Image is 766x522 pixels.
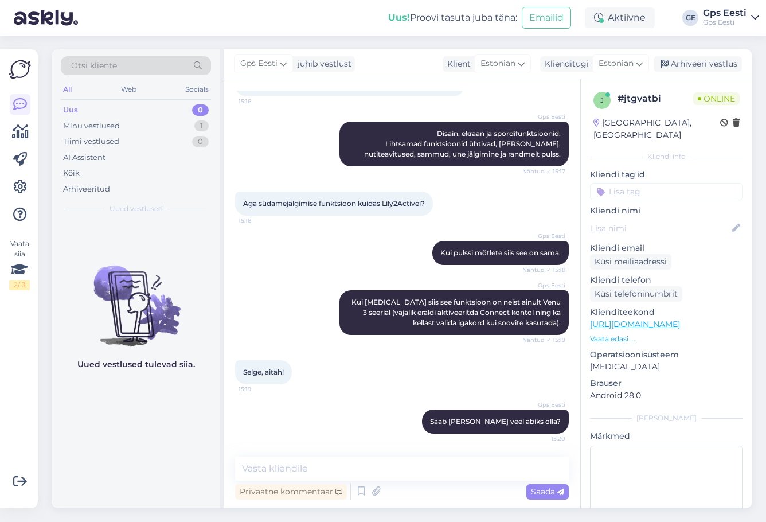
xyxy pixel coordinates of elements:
[590,242,743,254] p: Kliendi email
[590,205,743,217] p: Kliendi nimi
[9,59,31,80] img: Askly Logo
[364,129,562,158] span: Disain, ekraan ja spordifunktsioonid. Lihtsamad funktsioonid ühtivad, [PERSON_NAME], nutiteavitus...
[239,385,282,394] span: 15:19
[590,361,743,373] p: [MEDICAL_DATA]
[590,183,743,200] input: Lisa tag
[522,336,565,344] span: Nähtud ✓ 15:19
[243,199,425,208] span: Aga südamejälgimise funktsioon kuidas Lily2Activel?
[440,248,561,257] span: Kui pulssi mõtlete siis see on sama.
[63,120,120,132] div: Minu vestlused
[63,184,110,195] div: Arhiveeritud
[600,96,604,104] span: j
[522,112,565,121] span: Gps Eesti
[240,57,278,70] span: Gps Eesti
[540,58,589,70] div: Klienditugi
[430,417,561,426] span: Saab [PERSON_NAME] veel abiks olla?
[119,82,139,97] div: Web
[192,136,209,147] div: 0
[590,413,743,423] div: [PERSON_NAME]
[192,104,209,116] div: 0
[9,280,30,290] div: 2 / 3
[351,298,562,327] span: Kui [MEDICAL_DATA] siis see funktsioon on neist ainult Venu 3 seerial (vajalik eraldi aktiveeritd...
[590,430,743,442] p: Märkmed
[480,57,515,70] span: Estonian
[522,266,565,274] span: Nähtud ✓ 15:18
[63,136,119,147] div: Tiimi vestlused
[522,434,565,443] span: 15:20
[682,10,698,26] div: GE
[52,245,220,348] img: No chats
[239,97,282,106] span: 15:16
[63,167,80,179] div: Kõik
[590,169,743,181] p: Kliendi tag'id
[590,151,743,162] div: Kliendi info
[522,281,565,290] span: Gps Eesti
[599,57,634,70] span: Estonian
[703,18,747,27] div: Gps Eesti
[235,484,347,500] div: Privaatne kommentaar
[77,359,195,371] p: Uued vestlused tulevad siia.
[618,92,693,106] div: # jtgvatbi
[9,239,30,290] div: Vaata siia
[63,152,105,163] div: AI Assistent
[194,120,209,132] div: 1
[63,104,78,116] div: Uus
[590,306,743,318] p: Klienditeekond
[522,7,571,29] button: Emailid
[388,12,410,23] b: Uus!
[293,58,351,70] div: juhib vestlust
[593,117,720,141] div: [GEOGRAPHIC_DATA], [GEOGRAPHIC_DATA]
[522,167,565,176] span: Nähtud ✓ 15:17
[61,82,74,97] div: All
[243,368,284,376] span: Selge, aitäh!
[590,319,680,329] a: [URL][DOMAIN_NAME]
[522,232,565,240] span: Gps Eesti
[703,9,759,27] a: Gps EestiGps Eesti
[590,389,743,402] p: Android 28.0
[590,334,743,344] p: Vaata edasi ...
[591,222,730,235] input: Lisa nimi
[693,92,740,105] span: Online
[531,486,564,497] span: Saada
[239,216,282,225] span: 15:18
[585,7,655,28] div: Aktiivne
[110,204,163,214] span: Uued vestlused
[590,349,743,361] p: Operatsioonisüsteem
[590,254,671,270] div: Küsi meiliaadressi
[443,58,471,70] div: Klient
[590,286,682,302] div: Küsi telefoninumbrit
[388,11,517,25] div: Proovi tasuta juba täna:
[71,60,117,72] span: Otsi kliente
[590,274,743,286] p: Kliendi telefon
[590,377,743,389] p: Brauser
[654,56,742,72] div: Arhiveeri vestlus
[522,400,565,409] span: Gps Eesti
[703,9,747,18] div: Gps Eesti
[183,82,211,97] div: Socials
